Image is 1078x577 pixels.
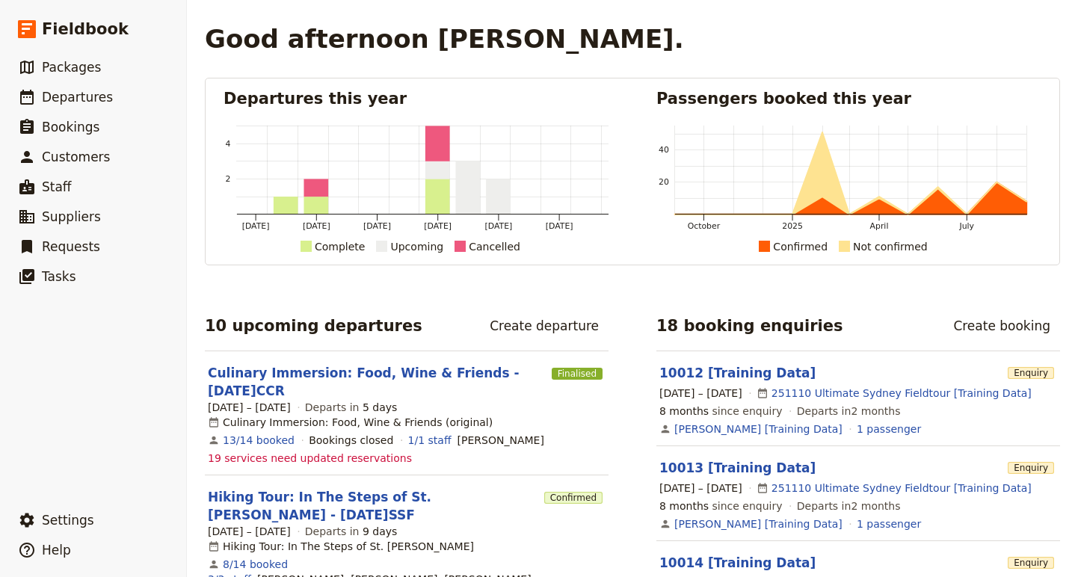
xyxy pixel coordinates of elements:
[659,405,709,417] span: 8 months
[485,221,513,231] tspan: [DATE]
[771,481,1032,496] a: 251110 Ultimate Sydney Fieldtour [Training Data]
[208,415,493,430] div: Culinary Immersion: Food, Wine & Friends (original)
[1008,557,1054,569] span: Enquiry
[958,221,974,231] tspan: July
[390,238,443,256] div: Upcoming
[224,87,609,110] h2: Departures this year
[208,488,538,524] a: Hiking Tour: In The Steps of St. [PERSON_NAME] - [DATE]SSF
[659,481,742,496] span: [DATE] – [DATE]
[205,24,684,54] h1: Good afternoon [PERSON_NAME].
[659,499,783,513] span: since enquiry
[1008,367,1054,379] span: Enquiry
[797,404,901,419] span: Departs in 2 months
[480,313,609,339] a: Create departure
[208,539,474,554] div: Hiking Tour: In The Steps of St. [PERSON_NAME]
[771,386,1032,401] a: 251110 Ultimate Sydney Fieldtour [Training Data]
[408,433,452,448] a: 1/1 staff
[943,313,1060,339] a: Create booking
[363,221,391,231] tspan: [DATE]
[870,221,889,231] tspan: April
[674,422,843,436] a: [PERSON_NAME] [Training Data]
[674,516,843,531] a: [PERSON_NAME] [Training Data]
[42,543,71,558] span: Help
[42,239,100,254] span: Requests
[42,90,113,105] span: Departures
[42,18,129,40] span: Fieldbook
[659,555,816,570] a: 10014 [Training Data]
[226,174,231,184] tspan: 2
[544,492,603,504] span: Confirmed
[205,315,422,337] h2: 10 upcoming departures
[208,451,412,466] span: 19 services need updated reservations
[656,87,1041,110] h2: Passengers booked this year
[797,499,901,513] span: Departs in 2 months
[659,500,709,512] span: 8 months
[659,404,783,419] span: since enquiry
[363,525,397,537] span: 9 days
[242,221,270,231] tspan: [DATE]
[656,315,843,337] h2: 18 booking enquiries
[305,400,397,415] span: Departs in
[469,238,520,256] div: Cancelled
[659,460,816,475] a: 10013 [Training Data]
[458,433,544,448] span: Susy Patrito
[42,60,101,75] span: Packages
[659,177,669,187] tspan: 20
[552,368,603,380] span: Finalised
[1008,462,1054,474] span: Enquiry
[546,221,573,231] tspan: [DATE]
[42,269,76,284] span: Tasks
[424,221,452,231] tspan: [DATE]
[315,238,365,256] div: Complete
[688,221,721,231] tspan: October
[208,400,291,415] span: [DATE] – [DATE]
[42,149,110,164] span: Customers
[303,221,330,231] tspan: [DATE]
[773,238,828,256] div: Confirmed
[309,433,393,448] div: Bookings closed
[226,139,231,149] tspan: 4
[305,524,397,539] span: Departs in
[208,524,291,539] span: [DATE] – [DATE]
[853,238,928,256] div: Not confirmed
[857,422,921,436] a: View the passengers for this booking
[223,433,295,448] a: View the bookings for this departure
[223,557,288,572] a: View the bookings for this departure
[659,365,816,380] a: 10012 [Training Data]
[782,221,803,231] tspan: 2025
[857,516,921,531] a: View the passengers for this booking
[42,120,99,135] span: Bookings
[208,364,546,400] a: Culinary Immersion: Food, Wine & Friends - [DATE]CCR
[363,401,397,413] span: 5 days
[42,513,94,528] span: Settings
[659,386,742,401] span: [DATE] – [DATE]
[659,145,669,155] tspan: 40
[42,209,101,224] span: Suppliers
[42,179,72,194] span: Staff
